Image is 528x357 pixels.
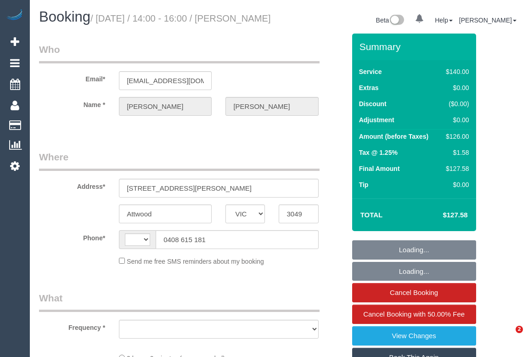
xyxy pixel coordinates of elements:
label: Amount (before Taxes) [359,132,428,141]
label: Tax @ 1.25% [359,148,398,157]
div: $0.00 [442,180,469,189]
label: Phone* [32,230,112,243]
span: 2 [516,326,523,333]
small: / [DATE] / 14:00 - 16:00 / [PERSON_NAME] [90,13,271,23]
label: Discount [359,99,387,108]
input: First Name* [119,97,212,116]
span: Booking [39,9,90,25]
div: $1.58 [442,148,469,157]
div: $140.00 [442,67,469,76]
a: Help [435,17,453,24]
input: Phone* [156,230,318,249]
a: Cancel Booking with 50.00% Fee [352,305,476,324]
input: Email* [119,71,212,90]
div: $0.00 [442,115,469,125]
label: Email* [32,71,112,84]
span: Cancel Booking with 50.00% Fee [363,310,465,318]
a: Cancel Booking [352,283,476,302]
a: View Changes [352,326,476,346]
label: Frequency * [32,320,112,332]
div: $126.00 [442,132,469,141]
strong: Total [360,211,383,219]
input: Suburb* [119,204,212,223]
div: $127.58 [442,164,469,173]
div: ($0.00) [442,99,469,108]
img: Automaid Logo [6,9,24,22]
iframe: Intercom live chat [497,326,519,348]
label: Address* [32,179,112,191]
h3: Summary [359,41,472,52]
label: Name * [32,97,112,109]
a: [PERSON_NAME] [459,17,517,24]
label: Adjustment [359,115,394,125]
img: New interface [389,15,404,27]
input: Post Code* [279,204,318,223]
div: $0.00 [442,83,469,92]
label: Extras [359,83,379,92]
label: Service [359,67,382,76]
legend: What [39,291,320,312]
legend: Who [39,43,320,63]
h4: $127.58 [415,211,467,219]
input: Last Name* [225,97,318,116]
label: Final Amount [359,164,400,173]
span: Send me free SMS reminders about my booking [127,258,264,265]
legend: Where [39,150,320,171]
a: Beta [376,17,404,24]
label: Tip [359,180,369,189]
